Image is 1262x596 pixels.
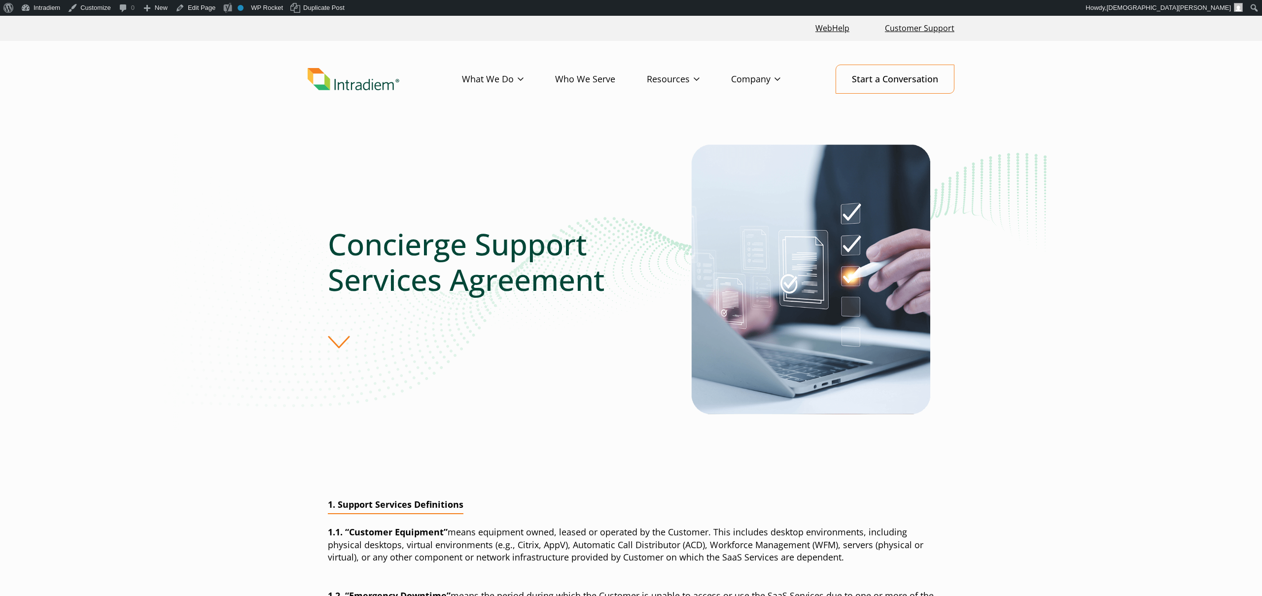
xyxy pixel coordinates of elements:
a: Link opens in a new window [811,18,853,39]
a: Who We Serve [555,65,647,94]
a: Customer Support [881,18,958,39]
a: Company [731,65,812,94]
img: Intradiem [308,68,399,91]
span: [DEMOGRAPHIC_DATA][PERSON_NAME] [1107,4,1231,11]
div: No index [238,5,244,11]
strong: 1. Support Services Definitions [328,498,463,510]
a: Resources [647,65,731,94]
p: means equipment owned, leased or operated by the Customer. This includes desktop environments, in... [328,526,934,564]
a: Start a Conversation [836,65,954,94]
a: What We Do [462,65,555,94]
strong: 1.1. “Customer Equipment” [328,526,448,538]
a: Link to homepage of Intradiem [308,68,462,91]
h1: Concierge Support Services Agreement [328,226,631,297]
